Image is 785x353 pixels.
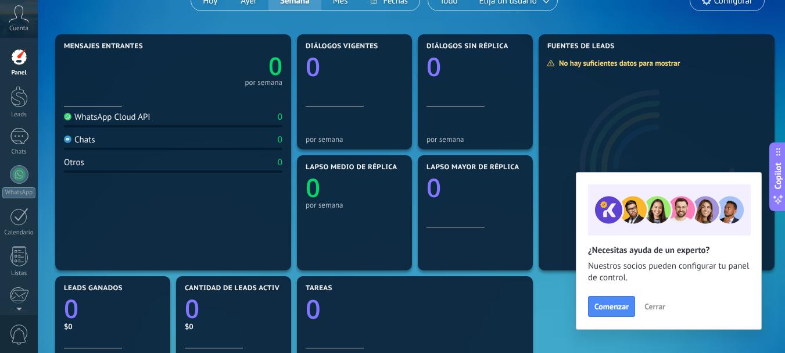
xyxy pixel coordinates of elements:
span: Cuenta [9,25,28,33]
img: WhatsApp Cloud API [64,113,71,120]
text: 0 [306,49,320,84]
span: Diálogos sin réplica [426,42,508,51]
div: $0 [64,322,162,331]
a: 0 [185,291,282,326]
div: Calendario [2,229,36,237]
text: 0 [306,170,320,205]
div: por semana [306,135,403,144]
span: Copilot [772,162,784,189]
div: por semana [306,201,403,209]
a: 0 [306,291,524,327]
a: 0 [64,291,162,326]
span: Diálogos vigentes [306,42,378,51]
span: Cantidad de leads activos [185,284,289,293]
div: por semana [426,135,524,144]
div: Otros [64,157,84,168]
span: Leads ganados [64,284,123,293]
div: No hay suficientes datos para mostrar [547,58,688,68]
text: 0 [426,170,441,205]
button: Comenzar [588,296,635,317]
div: 0 [278,134,282,145]
text: 0 [268,49,282,83]
div: Panel [2,69,36,77]
text: 0 [64,291,78,326]
div: WhatsApp [2,187,35,198]
text: 0 [185,291,199,326]
text: 0 [306,291,321,327]
span: Lapso mayor de réplica [426,163,519,172]
span: Fuentes de leads [547,42,615,51]
a: 0 [173,49,282,83]
span: Nuestros socios pueden configurar tu panel de control. [588,261,750,284]
div: $0 [185,322,282,331]
span: Mensajes entrantes [64,42,143,51]
h2: ¿Necesitas ayuda de un experto? [588,245,750,256]
div: WhatsApp Cloud API [64,112,150,123]
div: Leads [2,111,36,119]
button: Cerrar [639,298,671,315]
div: Chats [64,134,95,145]
div: 0 [278,157,282,168]
span: Comenzar [594,302,629,311]
text: 0 [426,49,441,84]
div: 0 [278,112,282,123]
span: Cerrar [644,302,665,311]
img: Chats [64,136,71,143]
span: Tareas [306,284,332,293]
div: Listas [2,270,36,277]
span: Lapso medio de réplica [306,163,397,172]
div: por semana [245,80,282,85]
div: Chats [2,148,36,156]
